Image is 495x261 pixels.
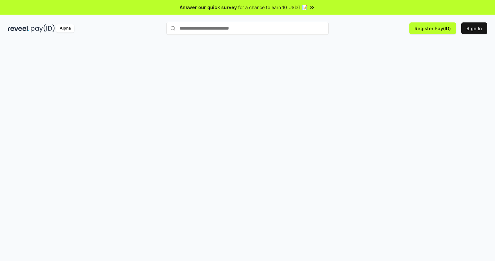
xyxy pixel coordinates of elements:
[31,24,55,33] img: pay_id
[56,24,74,33] div: Alpha
[8,24,30,33] img: reveel_dark
[180,4,237,11] span: Answer our quick survey
[409,22,456,34] button: Register Pay(ID)
[238,4,308,11] span: for a chance to earn 10 USDT 📝
[461,22,487,34] button: Sign In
